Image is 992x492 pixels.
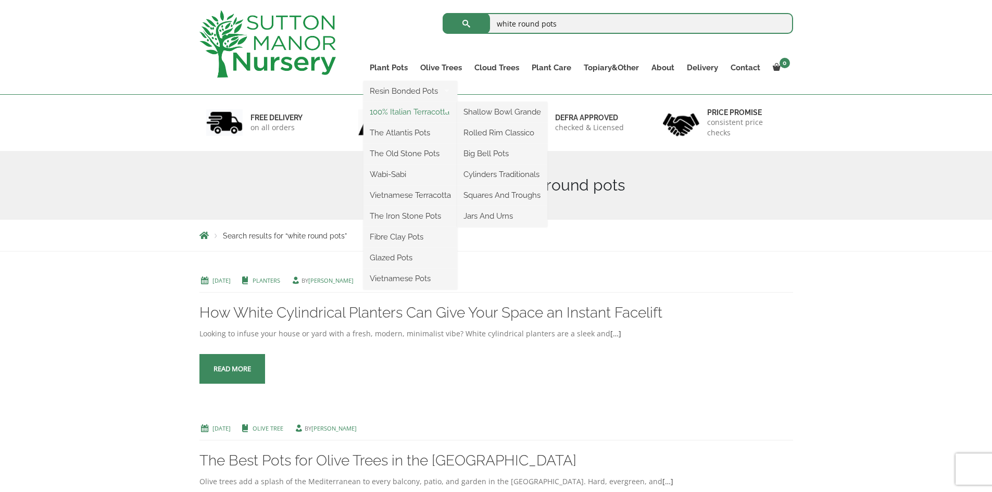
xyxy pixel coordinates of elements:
[645,60,681,75] a: About
[457,104,547,120] a: Shallow Bowl Grande
[199,354,265,384] a: Read more
[610,329,621,338] a: […]
[199,231,793,239] nav: Breadcrumbs
[525,60,577,75] a: Plant Care
[363,167,457,182] a: Wabi-Sabi
[199,176,793,195] h1: Search Results for white round pots
[767,60,793,75] a: 0
[250,122,303,133] p: on all orders
[363,271,457,286] a: Vietnamese Pots
[414,60,468,75] a: Olive Trees
[457,167,547,182] a: Cylinders Traditionals
[199,327,793,340] div: Looking to infuse your house or yard with a fresh, modern, minimalist vibe? White cylindrical pla...
[363,104,457,120] a: 100% Italian Terracotta
[199,452,576,469] a: The Best Pots for Olive Trees in the [GEOGRAPHIC_DATA]
[363,83,457,99] a: Resin Bonded Pots
[212,276,231,284] a: [DATE]
[363,60,414,75] a: Plant Pots
[199,475,793,488] div: Olive trees add a splash of the Mediterranean to every balcony, patio, and garden in the [GEOGRAP...
[363,125,457,141] a: The Atlantis Pots
[457,187,547,203] a: Squares And Troughs
[291,276,354,284] span: by
[555,113,624,122] h6: Defra approved
[253,424,283,432] a: Olive Tree
[457,125,547,141] a: Rolled Rim Classico
[457,208,547,224] a: Jars And Urns
[707,108,786,117] h6: Price promise
[663,107,699,138] img: 4.jpg
[363,229,457,245] a: Fibre Clay Pots
[443,13,793,34] input: Search...
[223,232,347,240] span: Search results for “white round pots”
[363,146,457,161] a: The Old Stone Pots
[681,60,724,75] a: Delivery
[253,276,280,284] a: Planters
[294,424,357,432] span: by
[457,146,547,161] a: Big Bell Pots
[199,304,662,321] a: How White Cylindrical Planters Can Give Your Space an Instant Facelift
[577,60,645,75] a: Topiary&Other
[311,424,357,432] a: [PERSON_NAME]
[662,476,673,486] a: […]
[358,109,395,136] img: 2.jpg
[212,424,231,432] a: [DATE]
[780,58,790,68] span: 0
[468,60,525,75] a: Cloud Trees
[555,122,624,133] p: checked & Licensed
[363,250,457,266] a: Glazed Pots
[363,208,457,224] a: The Iron Stone Pots
[199,10,336,78] img: logo
[724,60,767,75] a: Contact
[206,109,243,136] img: 1.jpg
[250,113,303,122] h6: FREE DELIVERY
[363,187,457,203] a: Vietnamese Terracotta
[707,117,786,138] p: consistent price checks
[308,276,354,284] a: [PERSON_NAME]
